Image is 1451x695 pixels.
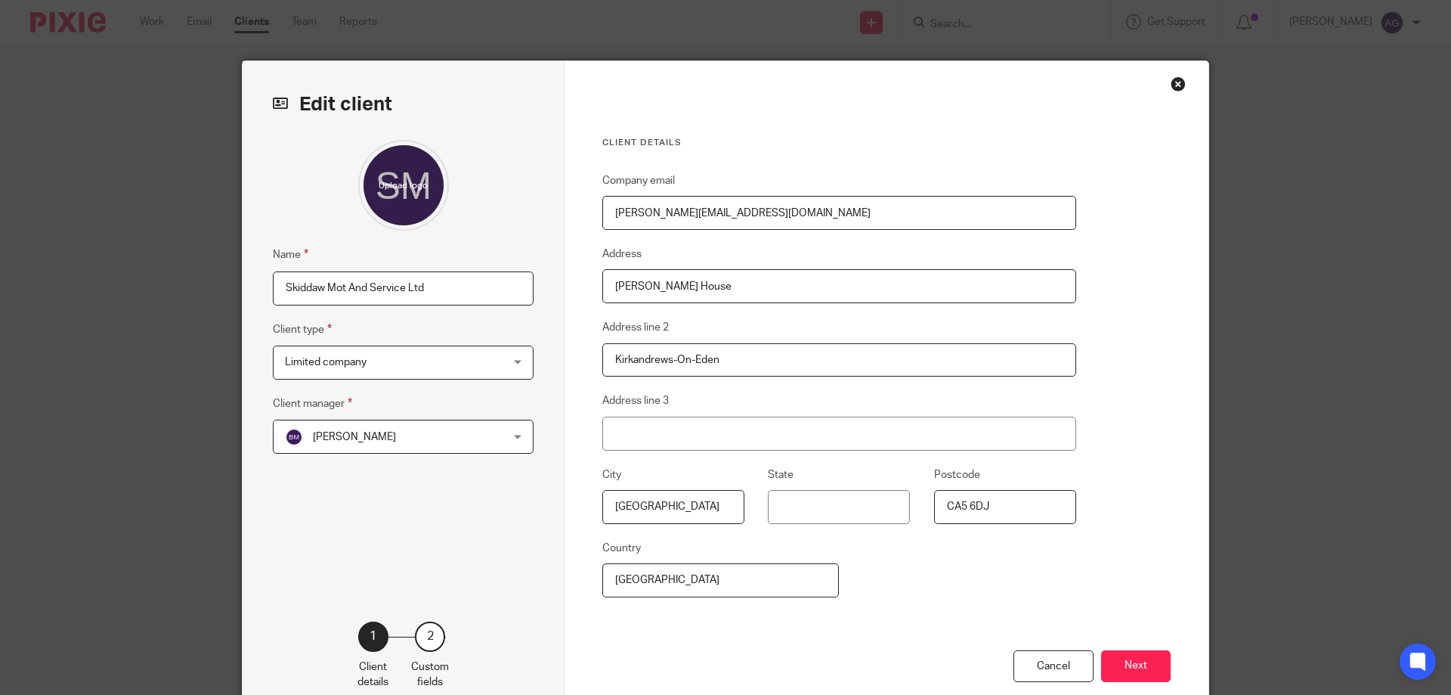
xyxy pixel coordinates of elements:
img: svg%3E [285,428,303,446]
label: Address line 2 [602,320,669,335]
p: Client details [357,659,388,690]
label: State [768,467,794,482]
label: Postcode [934,467,980,482]
h2: Edit client [273,92,534,117]
label: Name [273,246,308,263]
label: Client manager [273,395,352,412]
p: Custom fields [411,659,449,690]
label: City [602,467,621,482]
button: Next [1101,650,1171,683]
div: 1 [358,622,388,652]
label: Address [602,247,642,262]
div: Close this dialog window [1171,76,1186,92]
div: 2 [415,622,445,652]
label: Client type [273,321,332,338]
label: Country [602,541,641,556]
span: Limited company [285,357,367,368]
label: Company email [602,173,675,188]
div: Cancel [1013,650,1094,683]
label: Address line 3 [602,393,669,408]
span: [PERSON_NAME] [313,432,396,442]
h3: Client details [602,137,1076,149]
